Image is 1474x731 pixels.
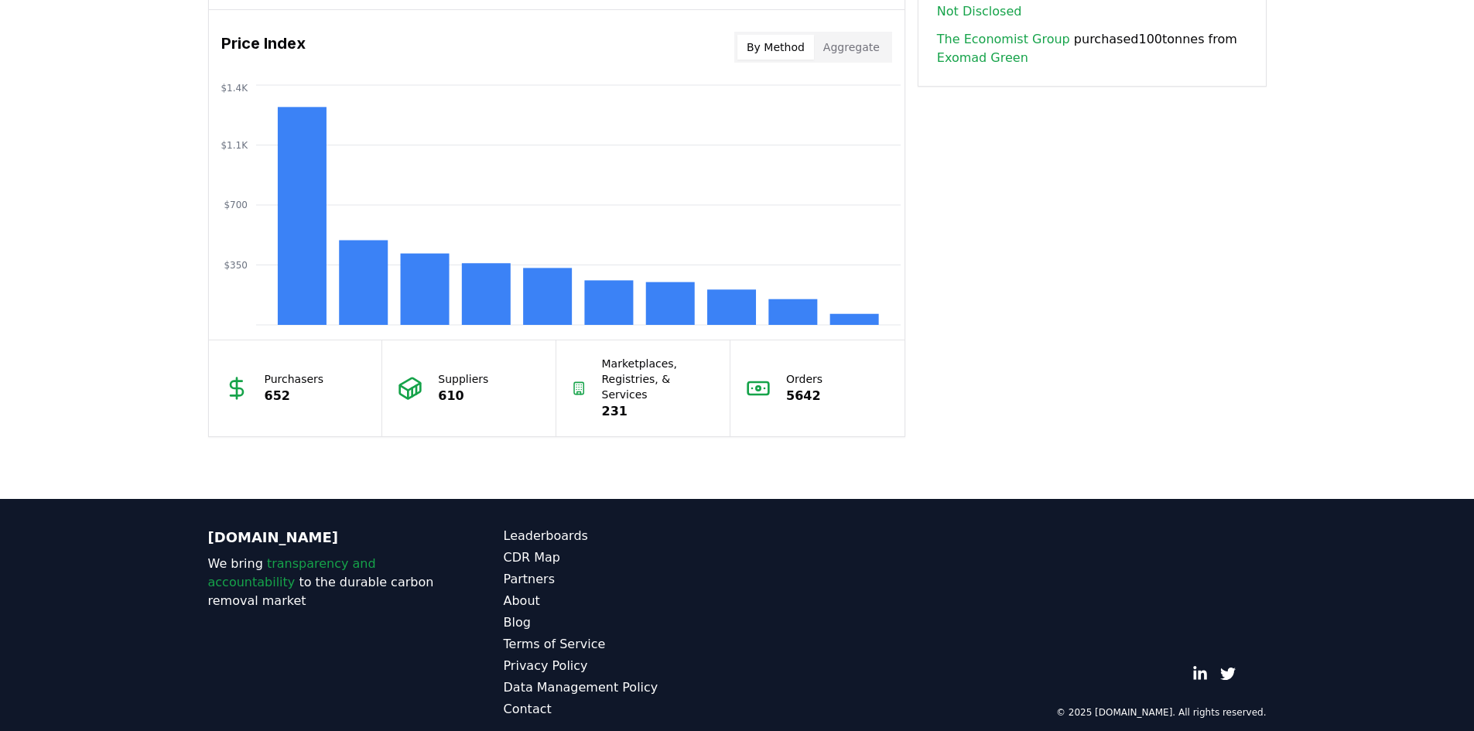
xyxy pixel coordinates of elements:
p: We bring to the durable carbon removal market [208,555,442,610]
a: Leaderboards [504,527,737,545]
button: By Method [737,35,814,60]
tspan: $1.4K [221,83,248,94]
a: Not Disclosed [937,2,1022,21]
tspan: $700 [224,200,248,210]
a: Twitter [1220,666,1236,681]
a: CDR Map [504,548,737,567]
span: purchased 100 tonnes from [937,30,1247,67]
a: Contact [504,700,737,719]
button: Aggregate [814,35,889,60]
p: Marketplaces, Registries, & Services [602,356,715,402]
a: LinkedIn [1192,666,1208,681]
a: Data Management Policy [504,678,737,697]
p: 231 [602,402,715,421]
p: © 2025 [DOMAIN_NAME]. All rights reserved. [1056,706,1267,719]
a: Exomad Green [937,49,1028,67]
a: Terms of Service [504,635,737,654]
p: [DOMAIN_NAME] [208,527,442,548]
h3: Price Index [221,32,306,63]
p: 652 [265,387,324,405]
a: Privacy Policy [504,657,737,675]
p: 610 [438,387,488,405]
a: Partners [504,570,737,589]
p: Orders [786,371,822,387]
a: Blog [504,613,737,632]
p: Purchasers [265,371,324,387]
p: Suppliers [438,371,488,387]
p: 5642 [786,387,822,405]
span: transparency and accountability [208,556,376,589]
tspan: $350 [224,260,248,271]
tspan: $1.1K [221,140,248,151]
a: About [504,592,737,610]
a: The Economist Group [937,30,1070,49]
